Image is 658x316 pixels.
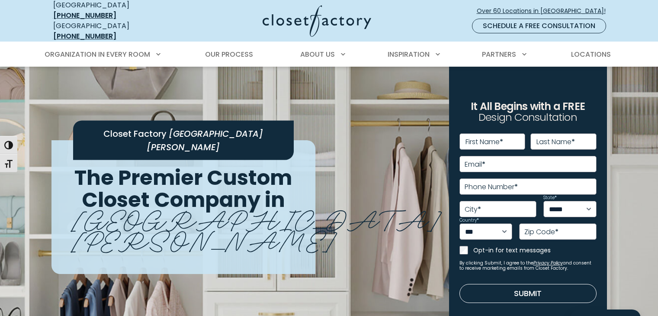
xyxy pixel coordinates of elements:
[536,139,575,145] label: Last Name
[471,99,585,113] span: It All Begins with a FREE
[478,110,577,125] span: Design Consultation
[147,128,263,153] span: [GEOGRAPHIC_DATA][PERSON_NAME]
[465,184,518,190] label: Phone Number
[103,128,167,140] span: Closet Factory
[459,261,597,271] small: By clicking Submit, I agree to the and consent to receive marketing emails from Closet Factory.
[482,49,516,59] span: Partners
[533,260,563,266] a: Privacy Policy
[571,49,611,59] span: Locations
[476,3,613,19] a: Over 60 Locations in [GEOGRAPHIC_DATA]!
[459,284,597,303] button: Submit
[473,246,597,255] label: Opt-in for text messages
[477,6,613,16] span: Over 60 Locations in [GEOGRAPHIC_DATA]!
[74,163,292,214] span: The Premier Custom Closet Company in
[205,49,253,59] span: Our Process
[71,198,441,258] span: [GEOGRAPHIC_DATA][PERSON_NAME]
[300,49,335,59] span: About Us
[53,31,116,41] a: [PHONE_NUMBER]
[263,5,371,37] img: Closet Factory Logo
[39,42,620,67] nav: Primary Menu
[465,139,503,145] label: First Name
[459,218,479,222] label: Country
[524,229,558,235] label: Zip Code
[465,161,485,168] label: Email
[388,49,430,59] span: Inspiration
[465,206,481,213] label: City
[53,21,179,42] div: [GEOGRAPHIC_DATA]
[53,10,116,20] a: [PHONE_NUMBER]
[45,49,150,59] span: Organization in Every Room
[543,196,557,200] label: State
[472,19,606,33] a: Schedule a Free Consultation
